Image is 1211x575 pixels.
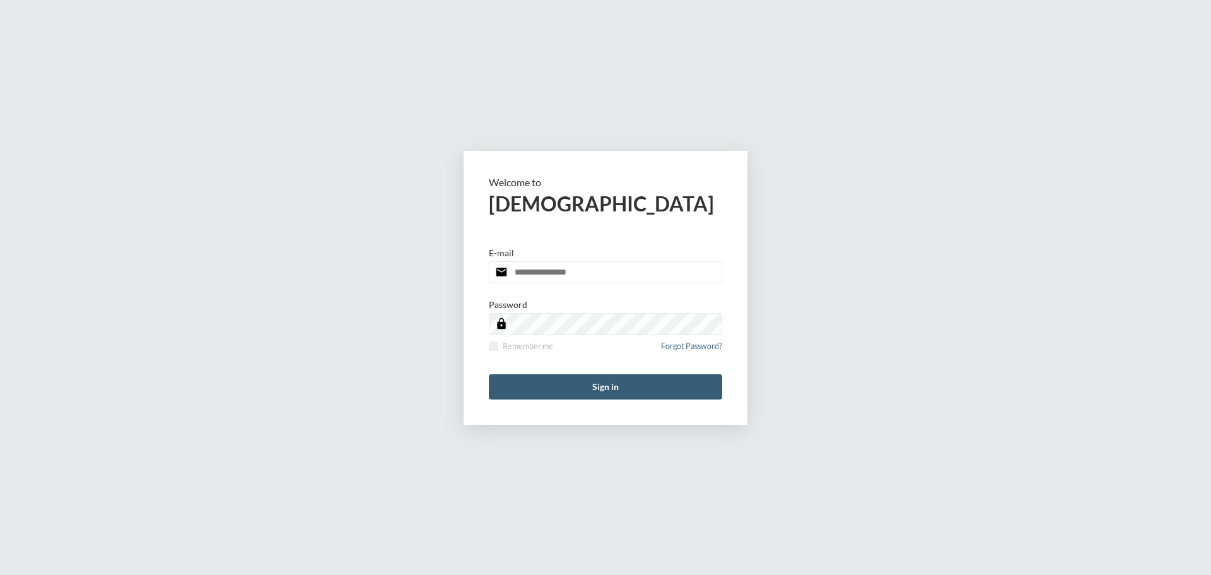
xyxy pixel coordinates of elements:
[489,247,514,258] p: E-mail
[489,176,722,188] p: Welcome to
[489,341,553,351] label: Remember me
[489,299,527,310] p: Password
[661,341,722,359] a: Forgot Password?
[489,374,722,400] button: Sign in
[489,191,722,216] h2: [DEMOGRAPHIC_DATA]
